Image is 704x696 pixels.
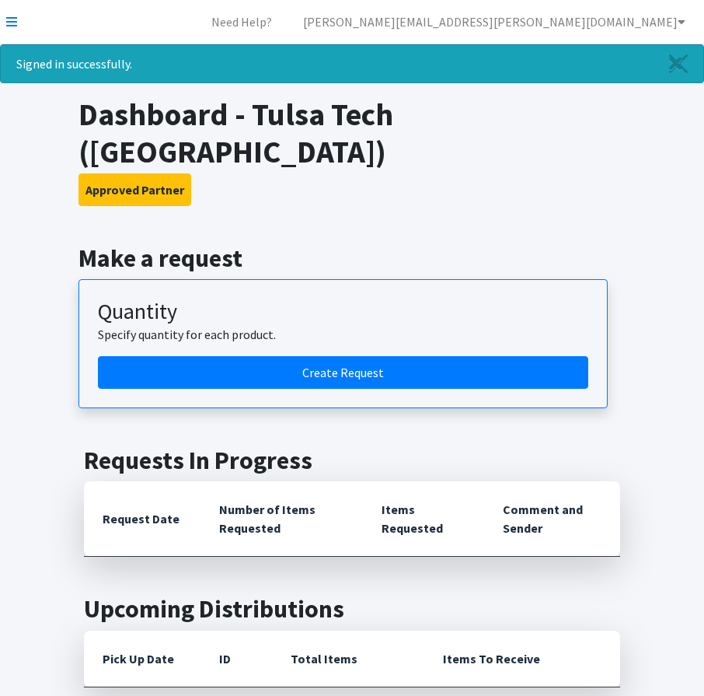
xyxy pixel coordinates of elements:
a: Need Help? [199,6,284,37]
th: Number of Items Requested [200,481,363,557]
h2: Upcoming Distributions [84,594,620,624]
h1: Dashboard - Tulsa Tech ([GEOGRAPHIC_DATA]) [78,96,626,170]
button: Approved Partner [78,173,191,206]
a: [PERSON_NAME][EMAIL_ADDRESS][PERSON_NAME][DOMAIN_NAME] [291,6,698,37]
a: Close [653,45,703,82]
th: Comment and Sender [484,481,620,557]
h2: Requests In Progress [84,446,620,475]
h2: Make a request [78,243,626,273]
th: Items To Receive [424,631,621,687]
th: ID [200,631,272,687]
a: Create a request by quantity [98,356,588,389]
th: Pick Up Date [84,631,200,687]
th: Items Requested [363,481,485,557]
th: Total Items [272,631,424,687]
p: Specify quantity for each product. [98,325,588,344]
h3: Quantity [98,299,588,325]
th: Request Date [84,481,200,557]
